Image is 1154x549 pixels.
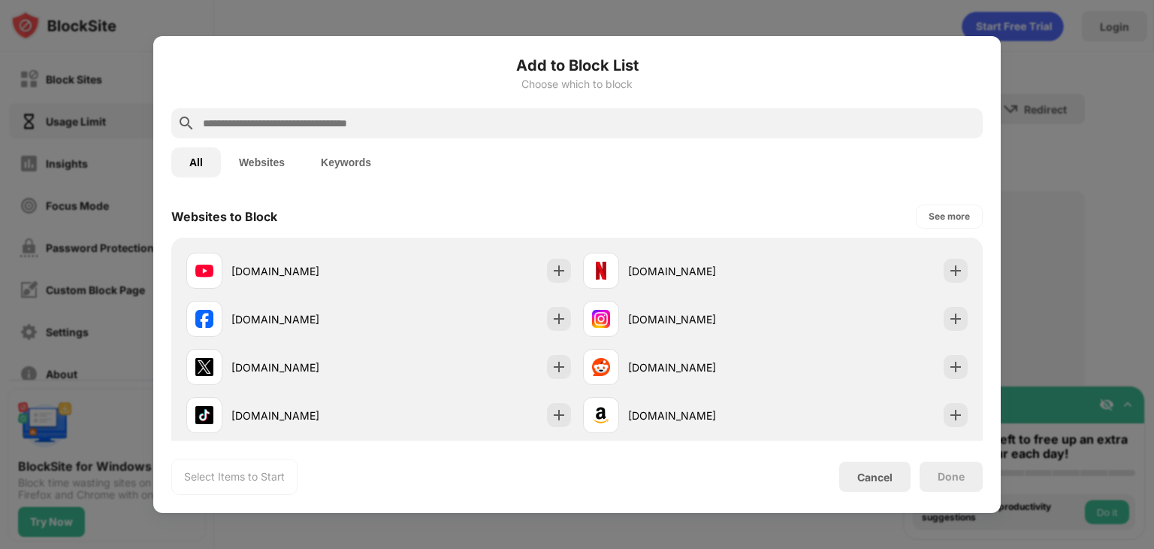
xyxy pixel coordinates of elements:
div: [DOMAIN_NAME] [628,263,775,279]
div: [DOMAIN_NAME] [231,359,379,375]
img: favicons [195,406,213,424]
div: See more [929,209,970,224]
div: Choose which to block [171,78,983,90]
div: Cancel [857,471,893,484]
img: favicons [592,358,610,376]
div: [DOMAIN_NAME] [628,359,775,375]
div: Websites to Block [171,209,277,224]
img: search.svg [177,114,195,132]
div: [DOMAIN_NAME] [231,408,379,423]
button: Websites [221,147,303,177]
div: [DOMAIN_NAME] [628,311,775,327]
div: Select Items to Start [184,469,285,484]
img: favicons [592,406,610,424]
div: [DOMAIN_NAME] [231,311,379,327]
img: favicons [195,310,213,328]
button: Keywords [303,147,389,177]
div: [DOMAIN_NAME] [628,408,775,423]
img: favicons [592,310,610,328]
button: All [171,147,221,177]
img: favicons [195,262,213,280]
div: Done [938,471,965,483]
img: favicons [195,358,213,376]
img: favicons [592,262,610,280]
h6: Add to Block List [171,54,983,77]
div: [DOMAIN_NAME] [231,263,379,279]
